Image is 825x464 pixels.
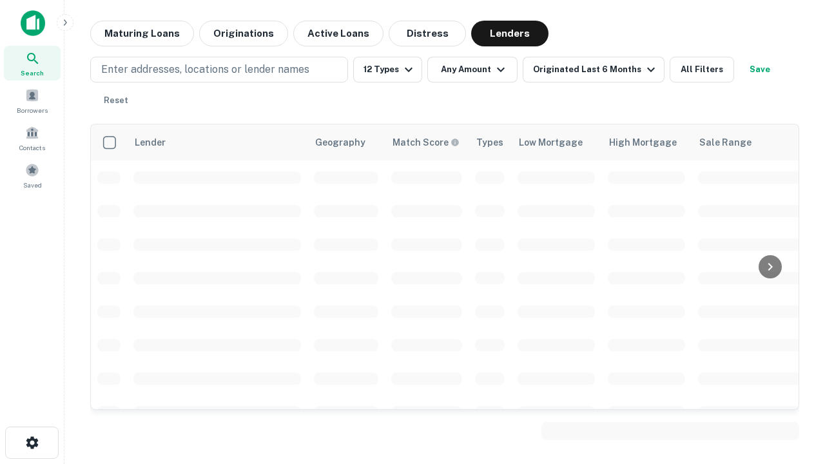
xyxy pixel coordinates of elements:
button: Distress [389,21,466,46]
span: Contacts [19,142,45,153]
button: Reset [95,88,137,113]
div: Low Mortgage [519,135,583,150]
a: Contacts [4,121,61,155]
button: Active Loans [293,21,383,46]
div: Types [476,135,503,150]
th: High Mortgage [601,124,692,160]
th: Capitalize uses an advanced AI algorithm to match your search with the best lender. The match sco... [385,124,469,160]
div: Sale Range [699,135,752,150]
iframe: Chat Widget [761,320,825,382]
div: Geography [315,135,365,150]
a: Borrowers [4,83,61,118]
th: Geography [307,124,385,160]
button: Maturing Loans [90,21,194,46]
div: Lender [135,135,166,150]
th: Sale Range [692,124,808,160]
div: High Mortgage [609,135,677,150]
p: Enter addresses, locations or lender names [101,62,309,77]
span: Saved [23,180,42,190]
th: Low Mortgage [511,124,601,160]
button: Lenders [471,21,548,46]
div: Originated Last 6 Months [533,62,659,77]
th: Lender [127,124,307,160]
button: All Filters [670,57,734,82]
button: Save your search to get updates of matches that match your search criteria. [739,57,781,82]
span: Borrowers [17,105,48,115]
span: Search [21,68,44,78]
button: 12 Types [353,57,422,82]
button: Enter addresses, locations or lender names [90,57,348,82]
th: Types [469,124,511,160]
a: Saved [4,158,61,193]
h6: Match Score [393,135,457,150]
button: Originated Last 6 Months [523,57,665,82]
a: Search [4,46,61,81]
div: Capitalize uses an advanced AI algorithm to match your search with the best lender. The match sco... [393,135,460,150]
button: Originations [199,21,288,46]
button: Any Amount [427,57,518,82]
img: capitalize-icon.png [21,10,45,36]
